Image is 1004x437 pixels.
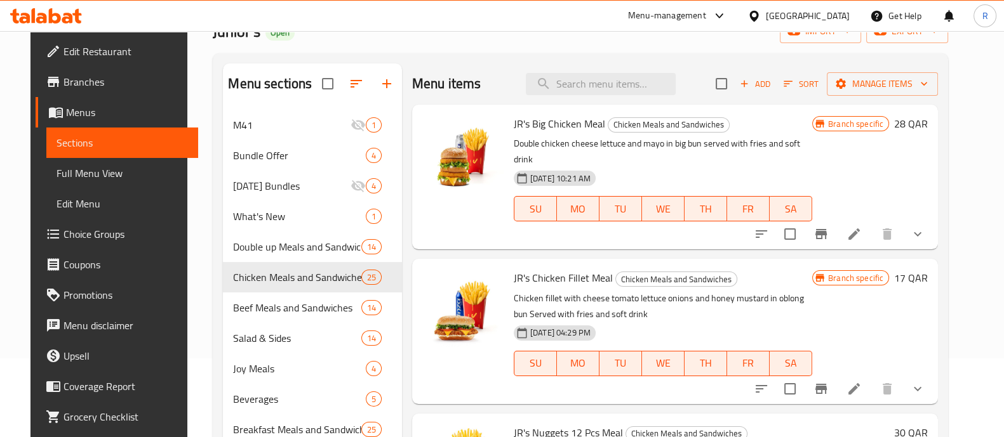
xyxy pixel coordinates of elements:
div: Open [265,25,295,41]
button: TU [599,196,642,221]
div: M41 [233,117,350,133]
span: SU [519,354,552,372]
span: Chicken Meals and Sandwiches [608,117,729,132]
span: SA [775,354,807,372]
div: items [366,391,382,407]
span: JR's Big Chicken Meal [514,114,605,133]
span: import [790,23,851,39]
span: R [982,9,987,23]
div: items [361,270,382,285]
div: Menu-management [628,8,706,23]
button: show more [902,374,933,404]
span: SU [519,200,552,218]
button: sort-choices [746,374,777,404]
span: Edit Menu [57,196,188,211]
span: [DATE] Bundles [233,178,350,193]
button: delete [872,374,902,404]
h6: 17 QAR [894,269,928,287]
button: FR [727,196,770,221]
span: WE [647,200,679,218]
div: items [361,422,382,437]
button: Branch-specific-item [806,219,836,249]
a: Branches [36,67,198,97]
span: 4 [366,363,381,375]
span: Menus [66,105,188,120]
a: Upsell [36,341,198,371]
span: 25 [362,271,381,284]
span: Salad & Sides [233,330,361,346]
span: Select to update [777,375,803,402]
svg: Inactive section [351,117,366,133]
a: Sections [46,127,198,158]
div: items [366,148,382,163]
div: items [366,178,382,193]
span: MO [562,354,594,372]
div: Chicken Meals and Sandwiches [615,271,737,287]
span: Chicken Meals and Sandwiches [233,270,361,285]
span: [DATE] 10:21 AM [525,173,596,185]
a: Choice Groups [36,219,198,249]
span: Sort [784,77,819,91]
a: Full Menu View [46,158,198,188]
button: TH [685,351,727,376]
span: JR's Chicken Fillet Meal [514,268,613,287]
svg: Show Choices [910,381,925,396]
a: Grocery Checklist [36,401,198,432]
button: Sort [780,74,822,94]
div: What's New1 [223,201,401,232]
span: Coupons [64,257,188,272]
div: Beef Meals and Sandwiches14 [223,292,401,323]
div: items [361,239,382,254]
p: Chicken fillet with cheese tomato lettuce onions and honey mustard in oblong bun Served with frie... [514,290,812,322]
button: SA [770,351,812,376]
div: Joy Meals4 [223,353,401,384]
span: Beverages [233,391,365,407]
span: 4 [366,180,381,192]
span: FR [732,354,765,372]
span: Choice Groups [64,226,188,242]
span: Joy Meals [233,361,365,376]
div: Beef Meals and Sandwiches [233,300,361,315]
span: What's New [233,209,365,224]
svg: Inactive section [351,178,366,193]
button: TH [685,196,727,221]
span: Breakfast Meals and Sandwiches [233,422,361,437]
div: items [366,361,382,376]
input: search [526,73,676,95]
span: TU [605,200,637,218]
span: Manage items [837,76,928,92]
span: Double up Meals and Sandwiches [233,239,361,254]
span: MO [562,200,594,218]
button: FR [727,351,770,376]
span: Add [738,77,772,91]
button: SU [514,351,557,376]
div: Chicken Meals and Sandwiches [608,117,730,133]
span: Branch specific [823,118,888,130]
a: Coupons [36,249,198,280]
div: items [366,117,382,133]
span: 14 [362,332,381,344]
a: Promotions [36,280,198,310]
span: Upsell [64,348,188,363]
span: TH [690,200,722,218]
span: [DATE] 04:29 PM [525,327,596,339]
span: Branch specific [823,272,888,284]
span: Sections [57,135,188,150]
a: Edit menu item [847,381,862,396]
a: Coverage Report [36,371,198,401]
button: Branch-specific-item [806,374,836,404]
span: Open [265,27,295,38]
div: Bundle Offer4 [223,140,401,171]
span: Sort sections [341,68,371,99]
div: Bundle Offer [233,148,365,163]
button: WE [642,196,685,221]
span: 4 [366,150,381,162]
span: Select all sections [314,70,341,97]
span: Menu disclaimer [64,318,188,333]
p: Double chicken cheese lettuce and mayo in big bun served with fries and soft drink [514,136,812,167]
